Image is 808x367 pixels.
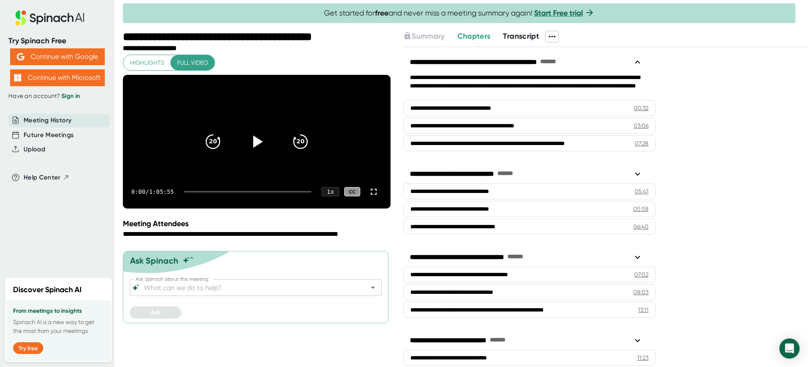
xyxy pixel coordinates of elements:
div: Have an account? [8,92,106,100]
div: 07:02 [634,270,649,279]
span: Highlights [130,58,164,68]
span: Chapters [457,32,491,41]
div: CC [344,187,360,197]
p: Spinach AI is a new way to get the most from your meetings [13,318,104,335]
div: 07:28 [635,139,649,148]
button: Continue with Google [10,48,105,65]
img: Aehbyd4JwY73AAAAAElFTkSuQmCC [17,53,24,61]
h3: From meetings to insights [13,308,104,314]
span: Summary [412,32,444,41]
button: Ask [130,306,181,319]
button: Meeting History [24,116,72,125]
div: Try Spinach Free [8,36,106,46]
span: Transcript [503,32,539,41]
a: Sign in [61,92,80,100]
input: What can we do to help? [142,282,354,293]
div: 08:03 [633,288,649,296]
a: Start Free trial [534,8,583,18]
div: 06:40 [633,222,649,231]
button: Upload [24,145,45,154]
div: 13:11 [638,306,649,314]
button: Future Meetings [24,130,74,140]
button: Try free [13,342,43,354]
div: Ask Spinach [130,256,178,266]
span: Full video [177,58,208,68]
button: Highlights [123,55,171,71]
span: Get started for and never miss a meeting summary again! [324,8,595,18]
h2: Discover Spinach AI [13,284,82,296]
button: Open [367,282,379,293]
div: Open Intercom Messenger [779,338,800,359]
button: Chapters [457,31,491,42]
div: 1 x [322,187,339,196]
div: Meeting Attendees [123,219,393,228]
span: Ask [151,309,160,316]
div: Upgrade to access [403,31,457,42]
div: 05:58 [633,205,649,213]
button: Summary [403,31,444,42]
button: Transcript [503,31,539,42]
div: 00:32 [634,104,649,112]
div: 05:41 [635,187,649,195]
button: Continue with Microsoft [10,69,105,86]
div: 11:23 [637,354,649,362]
div: 0:00 / 1:05:55 [131,188,174,195]
span: Help Center [24,173,61,182]
button: Full video [170,55,215,71]
div: 03:06 [634,121,649,130]
b: free [375,8,388,18]
button: Help Center [24,173,69,182]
